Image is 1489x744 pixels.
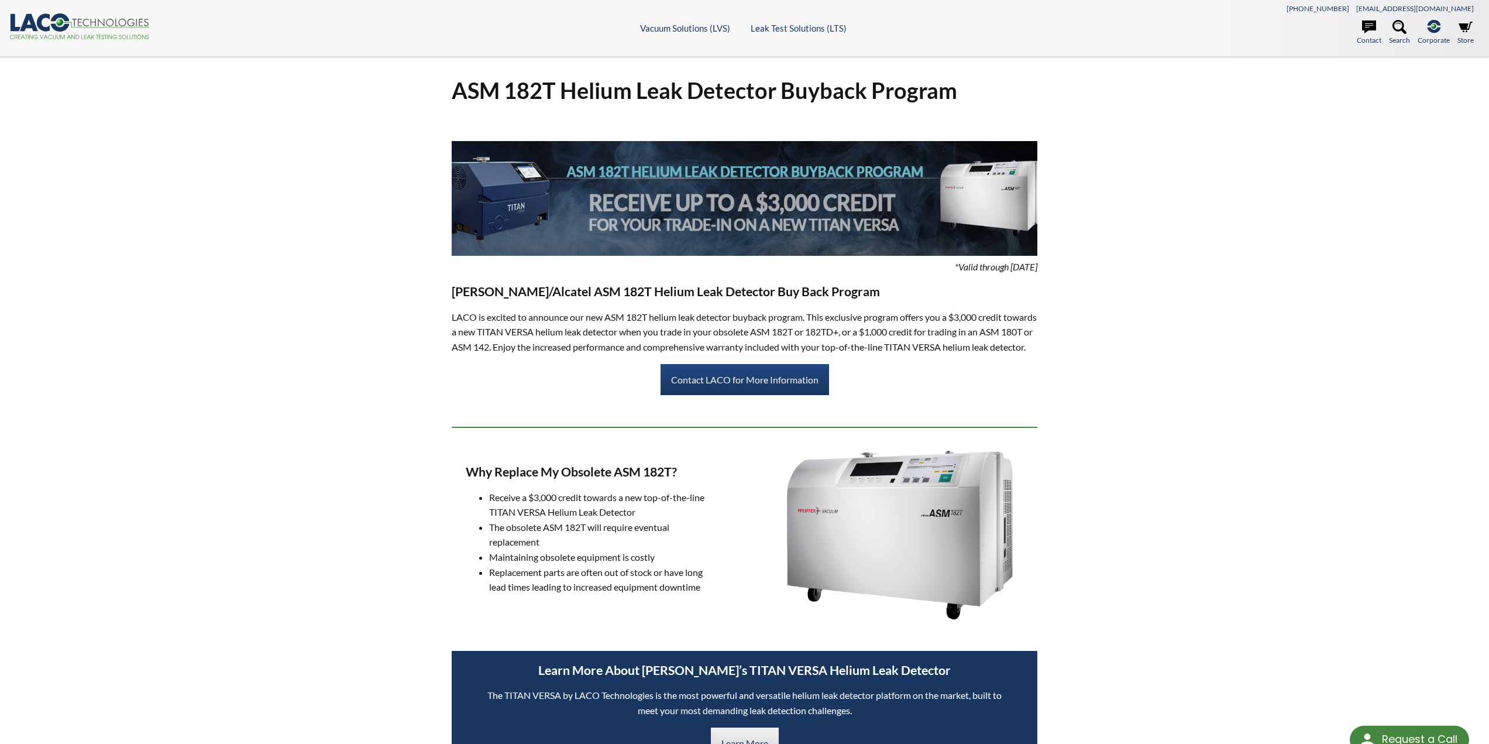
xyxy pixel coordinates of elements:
[489,520,716,550] li: The obsolete ASM 182T will require eventual replacement
[640,23,730,33] a: Vacuum Solutions (LVS)
[781,450,1015,620] img: ASM_182T.png
[489,550,716,565] li: Maintaining obsolete equipment is costly
[452,76,1038,105] h1: ASM 182T Helium Leak Detector Buyback Program
[489,565,716,595] li: Replacement parts are often out of stock or have long lead times leading to increased equipment d...
[955,261,1037,272] em: *Valid through [DATE]
[489,490,716,520] li: Receive a $3,000 credit towards a new top-of-the-line TITAN VERSA Helium Leak Detector
[481,663,1008,679] h3: Learn More About [PERSON_NAME]’s TITAN VERSA Helium Leak Detector
[452,284,1038,300] h3: [PERSON_NAME]/Alcatel ASM 182T Helium Leak Detector Buy Back Program
[452,310,1038,355] p: LACO is excited to announce our new ASM 182T helium leak detector buyback program. This exclusive...
[1418,35,1450,46] span: Corporate
[1389,20,1410,46] a: Search
[1356,4,1474,13] a: [EMAIL_ADDRESS][DOMAIN_NAME]
[751,23,847,33] a: Leak Test Solutions (LTS)
[452,141,1038,256] img: 182T-Banner__LTS_.jpg
[466,464,716,481] h3: Why Replace My Obsolete ASM 182T?
[1287,4,1349,13] a: [PHONE_NUMBER]
[1457,20,1474,46] a: Store
[481,688,1008,718] p: The TITAN VERSA by LACO Technologies is the most powerful and versatile helium leak detector plat...
[1357,20,1381,46] a: Contact
[661,364,829,396] a: Contact LACO for More Information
